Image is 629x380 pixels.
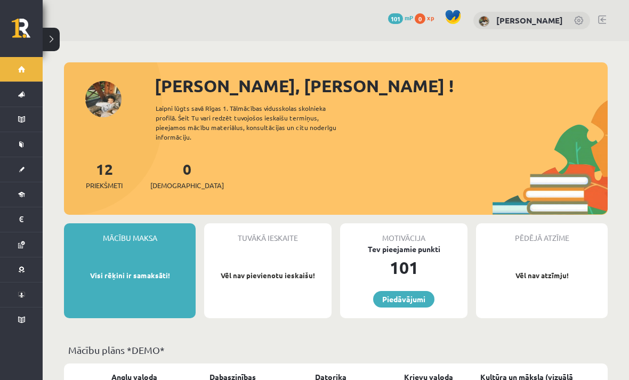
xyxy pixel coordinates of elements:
[405,13,413,22] span: mP
[496,15,563,26] a: [PERSON_NAME]
[204,223,332,244] div: Tuvākā ieskaite
[340,223,467,244] div: Motivācija
[64,223,196,244] div: Mācību maksa
[373,291,434,308] a: Piedāvājumi
[150,180,224,191] span: [DEMOGRAPHIC_DATA]
[481,270,602,281] p: Vēl nav atzīmju!
[479,16,489,27] img: Darja Degtjarjova
[12,19,43,45] a: Rīgas 1. Tālmācības vidusskola
[340,255,467,280] div: 101
[427,13,434,22] span: xp
[415,13,425,24] span: 0
[388,13,413,22] a: 101 mP
[86,159,123,191] a: 12Priekšmeti
[150,159,224,191] a: 0[DEMOGRAPHIC_DATA]
[69,270,190,281] p: Visi rēķini ir samaksāti!
[476,223,608,244] div: Pēdējā atzīme
[68,343,603,357] p: Mācību plāns *DEMO*
[209,270,326,281] p: Vēl nav pievienotu ieskaišu!
[155,73,608,99] div: [PERSON_NAME], [PERSON_NAME] !
[156,103,355,142] div: Laipni lūgts savā Rīgas 1. Tālmācības vidusskolas skolnieka profilā. Šeit Tu vari redzēt tuvojošo...
[86,180,123,191] span: Priekšmeti
[340,244,467,255] div: Tev pieejamie punkti
[388,13,403,24] span: 101
[415,13,439,22] a: 0 xp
